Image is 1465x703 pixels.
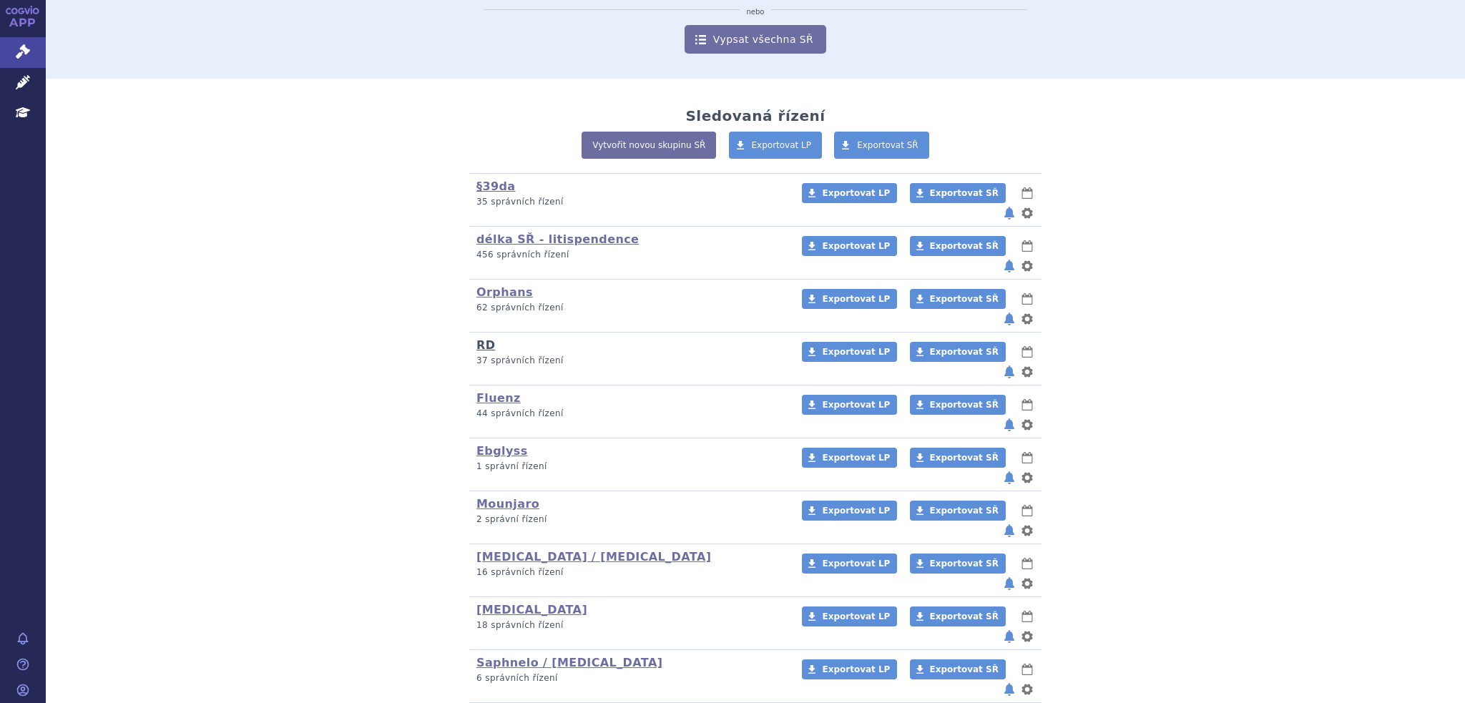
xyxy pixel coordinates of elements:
button: lhůty [1020,449,1034,466]
a: Exportovat SŘ [834,132,929,159]
a: Exportovat SŘ [910,659,1006,679]
a: Exportovat LP [802,606,897,626]
span: Exportovat SŘ [930,559,999,569]
button: nastavení [1020,205,1034,222]
button: lhůty [1020,555,1034,572]
h2: Sledovaná řízení [685,107,825,124]
button: nastavení [1020,681,1034,698]
button: notifikace [1002,575,1016,592]
a: Mounjaro [476,497,539,511]
a: Vypsat všechna SŘ [685,25,826,54]
span: Exportovat SŘ [930,347,999,357]
p: 37 správních řízení [476,355,783,367]
a: Exportovat LP [802,236,897,256]
span: Exportovat LP [822,453,890,463]
a: Exportovat SŘ [910,501,1006,521]
button: lhůty [1020,502,1034,519]
button: notifikace [1002,522,1016,539]
a: Exportovat SŘ [910,183,1006,203]
button: notifikace [1002,205,1016,222]
a: Saphnelo / [MEDICAL_DATA] [476,656,662,669]
button: notifikace [1002,363,1016,380]
p: 35 správních řízení [476,196,783,208]
p: 1 správní řízení [476,461,783,473]
a: Exportovat LP [802,659,897,679]
a: Exportovat SŘ [910,289,1006,309]
a: Exportovat LP [802,395,897,415]
button: nastavení [1020,363,1034,380]
span: Exportovat SŘ [930,664,999,674]
button: notifikace [1002,310,1016,328]
button: nastavení [1020,257,1034,275]
a: Exportovat SŘ [910,606,1006,626]
button: lhůty [1020,237,1034,255]
button: lhůty [1020,290,1034,308]
a: §39da [476,180,516,193]
button: notifikace [1002,681,1016,698]
button: lhůty [1020,343,1034,360]
a: Exportovat SŘ [910,554,1006,574]
p: 16 správních řízení [476,566,783,579]
a: Exportovat SŘ [910,236,1006,256]
a: Exportovat LP [729,132,823,159]
button: nastavení [1020,628,1034,645]
p: 456 správních řízení [476,249,783,261]
button: nastavení [1020,469,1034,486]
a: Exportovat LP [802,342,897,362]
a: Exportovat LP [802,289,897,309]
button: nastavení [1020,310,1034,328]
button: notifikace [1002,469,1016,486]
a: Orphans [476,285,533,299]
span: Exportovat SŘ [857,140,918,150]
button: lhůty [1020,185,1034,202]
span: Exportovat LP [822,294,890,304]
a: Ebglyss [476,444,528,458]
span: Exportovat LP [822,347,890,357]
a: Exportovat SŘ [910,342,1006,362]
button: lhůty [1020,661,1034,678]
a: délka SŘ - litispendence [476,232,639,246]
button: nastavení [1020,522,1034,539]
i: nebo [740,8,772,16]
span: Exportovat LP [752,140,812,150]
a: [MEDICAL_DATA] [476,603,587,616]
span: Exportovat LP [822,241,890,251]
button: notifikace [1002,416,1016,433]
p: 6 správních řízení [476,672,783,684]
p: 62 správních řízení [476,302,783,314]
a: Vytvořit novou skupinu SŘ [582,132,716,159]
span: Exportovat SŘ [930,294,999,304]
button: lhůty [1020,608,1034,625]
span: Exportovat LP [822,611,890,621]
a: Exportovat LP [802,183,897,203]
a: RD [476,338,495,352]
span: Exportovat SŘ [930,400,999,410]
span: Exportovat LP [822,664,890,674]
button: nastavení [1020,575,1034,592]
button: notifikace [1002,257,1016,275]
button: lhůty [1020,396,1034,413]
span: Exportovat SŘ [930,188,999,198]
span: Exportovat SŘ [930,241,999,251]
span: Exportovat LP [822,559,890,569]
span: Exportovat SŘ [930,453,999,463]
span: Exportovat SŘ [930,506,999,516]
span: Exportovat LP [822,188,890,198]
span: Exportovat LP [822,506,890,516]
button: notifikace [1002,628,1016,645]
p: 44 správních řízení [476,408,783,420]
a: Fluenz [476,391,521,405]
a: Exportovat SŘ [910,448,1006,468]
p: 2 správní řízení [476,513,783,526]
a: Exportovat SŘ [910,395,1006,415]
p: 18 správních řízení [476,619,783,631]
a: Exportovat LP [802,448,897,468]
button: nastavení [1020,416,1034,433]
a: Exportovat LP [802,554,897,574]
span: Exportovat LP [822,400,890,410]
span: Exportovat SŘ [930,611,999,621]
a: [MEDICAL_DATA] / [MEDICAL_DATA] [476,550,711,564]
a: Exportovat LP [802,501,897,521]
